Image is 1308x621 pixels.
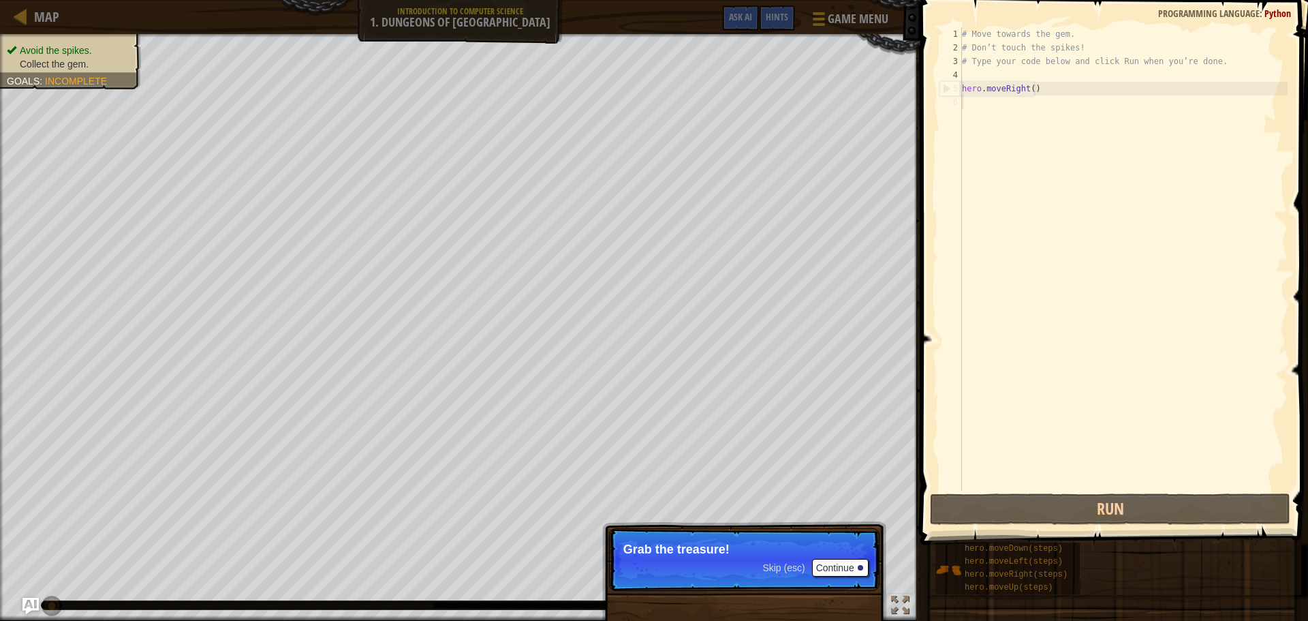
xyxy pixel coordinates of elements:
[828,10,888,28] span: Game Menu
[766,10,788,23] span: Hints
[939,68,962,82] div: 4
[22,598,39,614] button: Ask AI
[965,570,1068,579] span: hero.moveRight(steps)
[7,44,131,57] li: Avoid the spikes.
[930,494,1290,525] button: Run
[45,76,107,87] span: Incomplete
[1264,7,1291,20] span: Python
[20,59,89,70] span: Collect the gem.
[40,76,45,87] span: :
[7,57,131,71] li: Collect the gem.
[20,45,92,56] span: Avoid the spikes.
[27,7,59,26] a: Map
[7,76,40,87] span: Goals
[1158,7,1260,20] span: Programming language
[722,5,759,31] button: Ask AI
[965,544,1063,554] span: hero.moveDown(steps)
[802,5,897,37] button: Game Menu
[812,559,869,577] button: Continue
[939,41,962,55] div: 2
[965,583,1053,592] span: hero.moveUp(steps)
[940,82,962,95] div: 5
[939,55,962,68] div: 3
[623,543,865,556] p: Grab the treasure!
[1260,7,1264,20] span: :
[939,95,962,109] div: 6
[939,27,962,41] div: 1
[935,557,961,583] img: portrait.png
[762,562,805,573] span: Skip (esc)
[965,557,1063,566] span: hero.moveLeft(steps)
[34,7,59,26] span: Map
[729,10,752,23] span: Ask AI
